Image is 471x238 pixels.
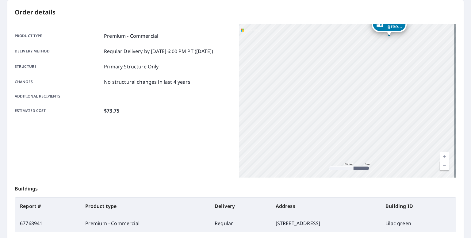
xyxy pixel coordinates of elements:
[15,63,101,70] p: Structure
[15,32,101,40] p: Product type
[104,48,213,55] p: Regular Delivery by [DATE] 6:00 PM PT ([DATE])
[271,215,381,232] td: [STREET_ADDRESS]
[15,94,101,99] p: Additional recipients
[271,198,381,215] th: Address
[15,78,101,86] p: Changes
[381,198,456,215] th: Building ID
[15,215,80,232] td: 67768941
[440,152,449,161] a: Current Level 19, Zoom In
[440,161,449,170] a: Current Level 19, Zoom Out
[210,215,270,232] td: Regular
[15,107,101,114] p: Estimated cost
[388,20,402,29] span: Lilac gree...
[372,16,407,35] div: Dropped pin, building Lilac green, Commercial property, 1828 LILAC DR SURREY BC V4A5C9
[15,198,80,215] th: Report #
[210,198,270,215] th: Delivery
[381,215,456,232] td: Lilac green
[15,48,101,55] p: Delivery method
[80,215,210,232] td: Premium - Commercial
[104,32,158,40] p: Premium - Commercial
[15,178,456,197] p: Buildings
[104,78,190,86] p: No structural changes in last 4 years
[104,63,159,70] p: Primary Structure Only
[15,8,456,17] p: Order details
[104,107,119,114] p: $73.75
[80,198,210,215] th: Product type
